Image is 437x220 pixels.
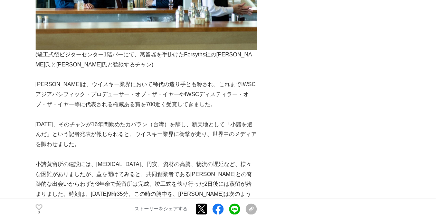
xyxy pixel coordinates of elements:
[36,211,42,214] p: 8
[134,206,188,212] p: ストーリーをシェアする
[36,80,257,109] p: [PERSON_NAME]は、ウイスキー業界において稀代の造り手とも称され、これまでIWSCアジアパシフィック・プロデューサー・オブ・ザ・イヤーやIWSCディスティラー・オブ・ザ・イヤー等に代表...
[36,50,257,70] p: (竣工式後ビジターセンター1階バーにて、蒸留器を手掛けたForsyths社の[PERSON_NAME]氏と[PERSON_NAME]氏と歓談するチャン)
[36,120,257,149] p: [DATE]、そのチャンが16年間勤めたカバラン（台湾）を辞し、新天地として「小諸を選んだ」という記者発表が報じられると、ウイスキー業界に衝撃が走り、世界中のメディアを賑わせました。
[36,159,257,209] p: 小諸蒸留所の建設には、[MEDICAL_DATA]、円安、資材の高騰、物流の遅延など、様々な困難がありましたが、蓋を開けてみると、共同創業者である[PERSON_NAME]との奇跡的な出会いから...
